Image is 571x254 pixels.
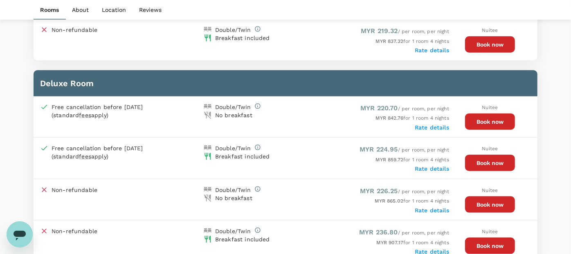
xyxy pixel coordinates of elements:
[361,29,449,34] span: / per room, per night
[465,36,515,53] button: Book now
[52,227,97,235] p: Non-refundable
[215,111,252,119] div: No breakfast
[465,155,515,171] button: Book now
[204,103,212,111] img: double-bed-icon
[215,34,270,42] div: Breakfast included
[52,186,97,194] p: Non-refundable
[215,186,251,194] div: Double/Twin
[52,144,162,160] div: Free cancellation before [DATE] (standard apply)
[482,229,498,234] span: Nuitee
[415,124,449,131] label: Rate details
[360,147,449,153] span: / per room, per night
[415,47,449,53] label: Rate details
[52,103,162,119] div: Free cancellation before [DATE] (standard apply)
[375,198,404,204] span: MYR 865.02
[215,26,251,34] div: Double/Twin
[465,114,515,130] button: Book now
[215,144,251,152] div: Double/Twin
[360,189,449,194] span: / per room, per night
[376,38,404,44] span: MYR 837.32
[215,194,252,202] div: No breakfast
[360,187,398,195] span: MYR 226.25
[102,6,126,14] p: Location
[359,228,398,236] span: MYR 236.80
[359,230,449,236] span: / per room, per night
[482,187,498,193] span: Nuitee
[376,115,449,121] span: for 1 room 4 nights
[377,240,449,245] span: for 1 room 4 nights
[361,27,398,35] span: MYR 219.32
[375,198,449,204] span: for 1 room 4 nights
[360,106,449,111] span: / per room, per night
[376,38,449,44] span: for 1 room 4 nights
[376,115,404,121] span: MYR 842.76
[215,227,251,235] div: Double/Twin
[360,104,398,112] span: MYR 220.70
[204,186,212,194] img: double-bed-icon
[139,6,162,14] p: Reviews
[482,27,498,33] span: Nuitee
[7,221,33,247] iframe: Button to launch messaging window
[79,112,91,118] span: fees
[40,77,531,90] h6: Deluxe Room
[215,103,251,111] div: Double/Twin
[482,105,498,110] span: Nuitee
[482,146,498,152] span: Nuitee
[415,207,449,214] label: Rate details
[204,227,212,235] img: double-bed-icon
[215,235,270,243] div: Breakfast included
[72,6,89,14] p: About
[204,26,212,34] img: double-bed-icon
[376,157,449,163] span: for 1 room 4 nights
[415,165,449,172] label: Rate details
[376,157,404,163] span: MYR 859.72
[52,26,97,34] p: Non-refundable
[360,145,398,153] span: MYR 224.95
[40,6,59,14] p: Rooms
[377,240,404,245] span: MYR 907.17
[465,238,515,254] button: Book now
[79,153,91,160] span: fees
[465,196,515,213] button: Book now
[215,152,270,160] div: Breakfast included
[204,144,212,152] img: double-bed-icon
